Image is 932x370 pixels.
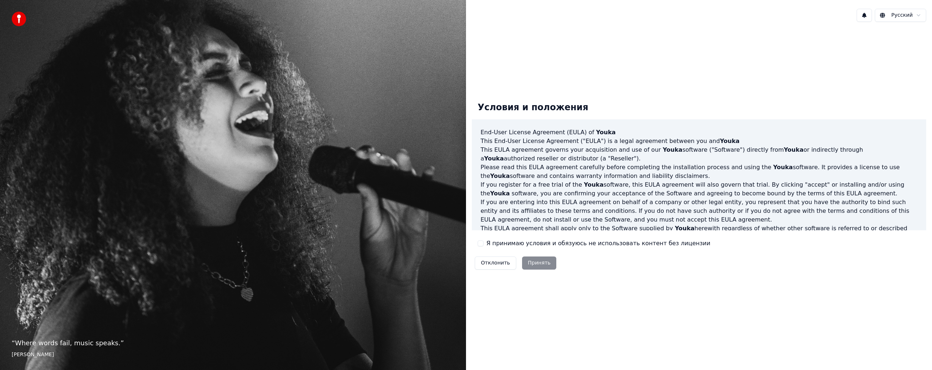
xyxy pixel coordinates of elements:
[481,146,917,163] p: This EULA agreement governs your acquisition and use of our software ("Software") directly from o...
[481,137,917,146] p: This End-User License Agreement ("EULA") is a legal agreement between you and
[481,180,917,198] p: If you register for a free trial of the software, this EULA agreement will also govern that trial...
[12,338,454,348] p: “ Where words fail, music speaks. ”
[12,12,26,26] img: youka
[472,96,594,119] div: Условия и положения
[584,181,604,188] span: Youka
[490,190,510,197] span: Youka
[475,256,516,270] button: Отклонить
[481,198,917,224] p: If you are entering into this EULA agreement on behalf of a company or other legal entity, you re...
[675,225,695,232] span: Youka
[596,129,616,136] span: Youka
[784,146,803,153] span: Youka
[481,224,917,250] p: This EULA agreement shall apply only to the Software supplied by herewith regardless of whether o...
[490,172,510,179] span: Youka
[12,351,454,358] footer: [PERSON_NAME]
[720,138,739,144] span: Youka
[773,164,793,171] span: Youka
[663,146,682,153] span: Youka
[481,128,917,137] h3: End-User License Agreement (EULA) of
[484,155,504,162] span: Youka
[481,163,917,180] p: Please read this EULA agreement carefully before completing the installation process and using th...
[486,239,710,248] label: Я принимаю условия и обязуюсь не использовать контент без лицензии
